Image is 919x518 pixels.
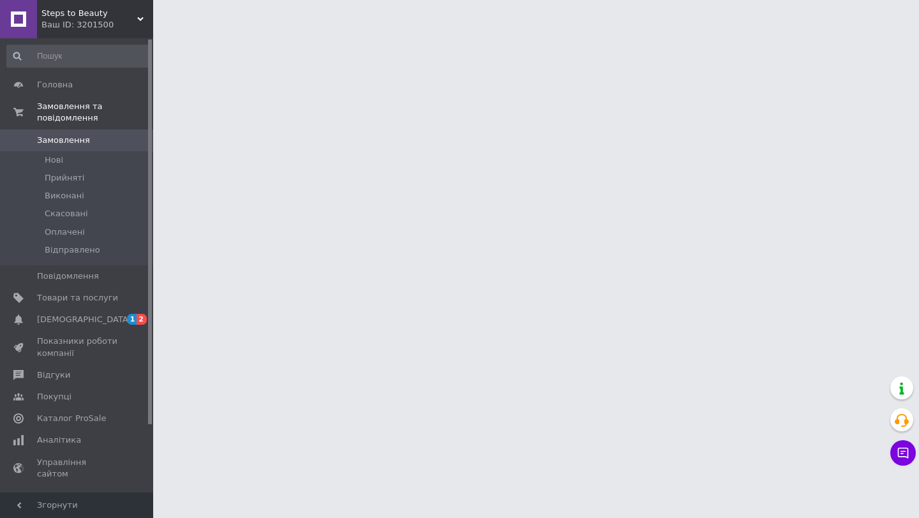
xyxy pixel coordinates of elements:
[37,336,118,359] span: Показники роботи компанії
[137,314,147,325] span: 2
[890,440,916,466] button: Чат з покупцем
[37,490,118,513] span: Гаманець компанії
[41,8,137,19] span: Steps to Beauty
[37,101,153,124] span: Замовлення та повідомлення
[45,154,63,166] span: Нові
[37,369,70,381] span: Відгуки
[6,45,151,68] input: Пошук
[37,457,118,480] span: Управління сайтом
[45,190,84,202] span: Виконані
[45,208,88,219] span: Скасовані
[45,172,84,184] span: Прийняті
[45,226,85,238] span: Оплачені
[37,314,131,325] span: [DEMOGRAPHIC_DATA]
[37,270,99,282] span: Повідомлення
[37,79,73,91] span: Головна
[127,314,137,325] span: 1
[37,413,106,424] span: Каталог ProSale
[37,292,118,304] span: Товари та послуги
[37,135,90,146] span: Замовлення
[37,391,71,403] span: Покупці
[37,434,81,446] span: Аналітика
[45,244,100,256] span: Відправлено
[41,19,153,31] div: Ваш ID: 3201500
